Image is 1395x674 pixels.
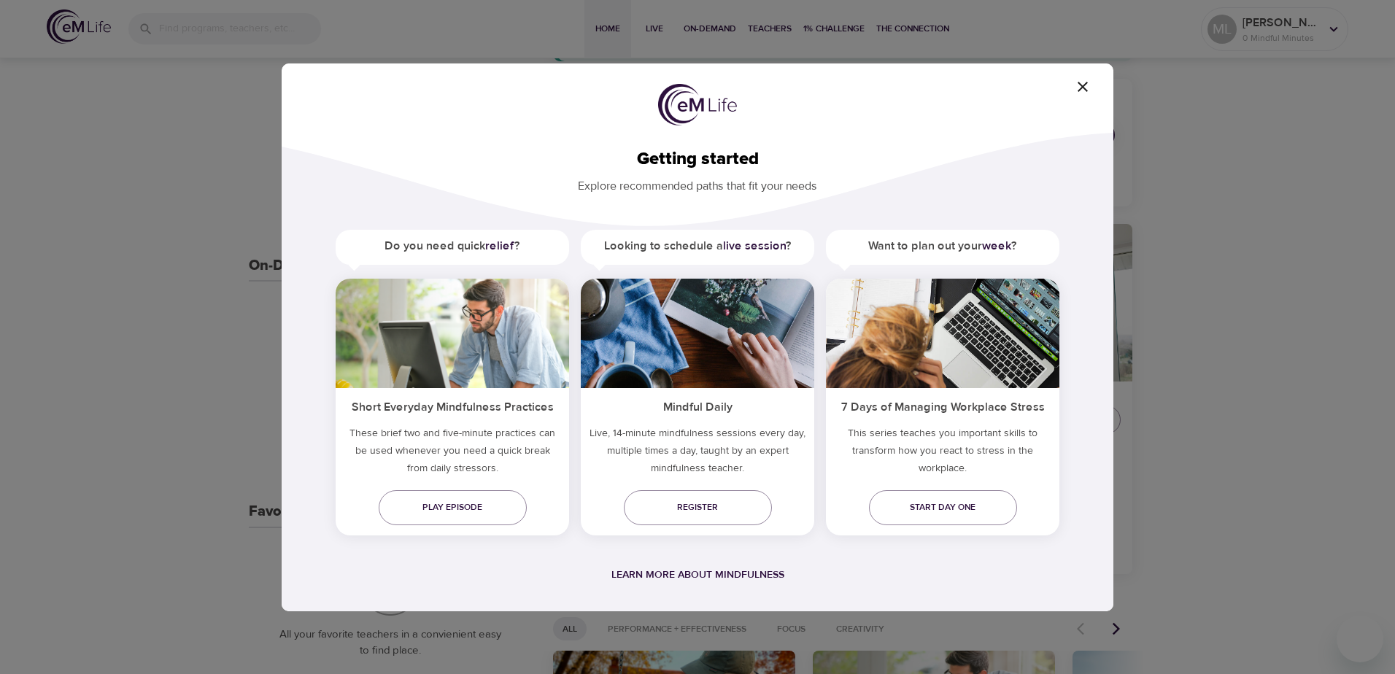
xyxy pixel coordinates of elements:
p: This series teaches you important skills to transform how you react to stress in the workplace. [826,425,1059,483]
a: Start day one [869,490,1017,525]
img: ims [826,279,1059,388]
span: Play episode [390,500,515,515]
h5: Do you need quick ? [336,230,569,263]
h2: Getting started [305,149,1090,170]
h5: Looking to schedule a ? [581,230,814,263]
a: Learn more about mindfulness [611,568,784,581]
h5: 7 Days of Managing Workplace Stress [826,388,1059,424]
span: Start day one [881,500,1005,515]
h5: Want to plan out your ? [826,230,1059,263]
p: Live, 14-minute mindfulness sessions every day, multiple times a day, taught by an expert mindful... [581,425,814,483]
img: ims [581,279,814,388]
a: Register [624,490,772,525]
img: logo [658,84,737,126]
h5: Mindful Daily [581,388,814,424]
img: ims [336,279,569,388]
p: Explore recommended paths that fit your needs [305,169,1090,195]
a: Play episode [379,490,527,525]
h5: Short Everyday Mindfulness Practices [336,388,569,424]
a: live session [723,239,786,253]
a: relief [485,239,514,253]
span: Register [635,500,760,515]
h5: These brief two and five-minute practices can be used whenever you need a quick break from daily ... [336,425,569,483]
a: week [982,239,1011,253]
